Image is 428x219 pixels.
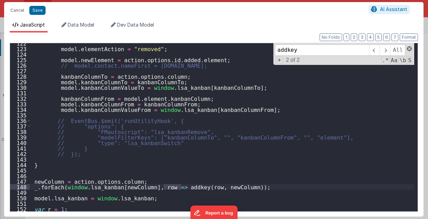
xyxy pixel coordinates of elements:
[10,168,30,173] div: 145
[10,68,30,74] div: 127
[10,162,30,168] div: 144
[343,34,349,41] button: 1
[10,206,30,212] div: 152
[10,63,30,68] div: 126
[7,6,28,15] button: Cancel
[10,79,30,85] div: 129
[10,57,30,63] div: 125
[10,51,30,57] div: 124
[283,57,302,63] span: 2 of 2
[10,173,30,179] div: 146
[10,145,30,151] div: 141
[10,46,30,51] div: 123
[10,184,30,190] div: 148
[10,85,30,90] div: 130
[10,112,30,118] div: 135
[408,56,412,64] span: Search In Selection
[375,34,382,41] button: 5
[29,6,46,15] button: Save
[390,45,405,56] span: Alt-Enter
[117,22,154,28] span: Dev Data Model
[380,6,407,12] span: AI Assistant
[20,22,45,28] span: JavaScript
[276,56,283,64] span: Toggel Replace mode
[10,179,30,184] div: 147
[367,34,374,41] button: 4
[10,90,30,96] div: 131
[391,34,398,41] button: 7
[381,56,389,64] span: RegExp Search
[351,34,357,41] button: 2
[399,56,407,64] span: Whole Word Search
[390,56,398,64] span: CaseSensitive Search
[10,118,30,123] div: 136
[320,34,342,41] button: No Folds
[10,40,30,46] div: 122
[68,22,94,28] span: Data Model
[10,74,30,79] div: 128
[10,140,30,145] div: 140
[10,107,30,112] div: 134
[383,34,390,41] button: 6
[10,151,30,156] div: 142
[10,201,30,206] div: 151
[10,195,30,201] div: 150
[10,129,30,134] div: 138
[10,156,30,162] div: 143
[10,134,30,140] div: 139
[369,5,410,14] button: AI Assistant
[400,34,418,41] button: Format
[10,190,30,195] div: 149
[10,123,30,129] div: 137
[359,34,366,41] button: 3
[10,96,30,101] div: 132
[10,101,30,107] div: 133
[275,45,369,56] input: Search for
